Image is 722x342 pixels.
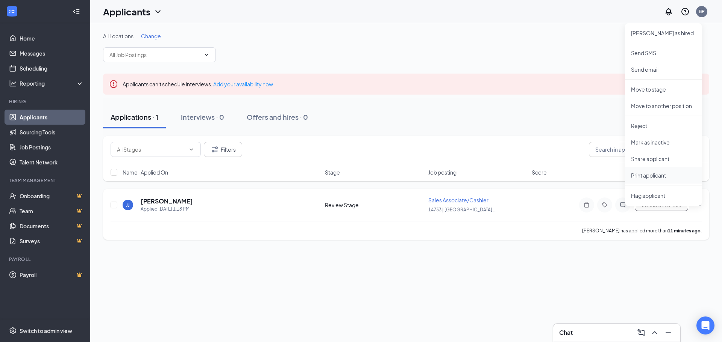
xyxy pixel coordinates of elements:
[428,197,488,203] span: Sales Associate/Cashier
[20,155,84,170] a: Talent Network
[618,202,627,208] svg: ActiveChat
[637,328,646,337] svg: ComposeMessage
[699,8,705,15] div: BP
[188,146,194,152] svg: ChevronDown
[668,228,701,234] b: 11 minutes ago
[20,80,84,87] div: Reporting
[20,31,84,46] a: Home
[325,201,424,209] div: Review Stage
[123,169,168,176] span: Name · Applied On
[649,327,661,339] button: ChevronUp
[141,205,193,213] div: Applied [DATE] 1:18 PM
[20,234,84,249] a: SurveysCrown
[20,188,84,203] a: OnboardingCrown
[103,5,150,18] h1: Applicants
[600,202,609,208] svg: Tag
[126,202,130,208] div: JJ
[9,256,82,262] div: Payroll
[635,327,647,339] button: ComposeMessage
[681,7,690,16] svg: QuestionInfo
[582,202,591,208] svg: Note
[20,125,84,140] a: Sourcing Tools
[111,112,158,122] div: Applications · 1
[582,227,702,234] p: [PERSON_NAME] has applied more than .
[181,112,224,122] div: Interviews · 0
[559,328,573,337] h3: Chat
[696,316,714,334] div: Open Intercom Messenger
[20,327,72,334] div: Switch to admin view
[210,145,219,154] svg: Filter
[117,145,185,154] input: All Stages
[204,142,242,157] button: Filter Filters
[631,191,696,200] span: Flag applicant
[9,98,82,105] div: Hiring
[20,61,84,76] a: Scheduling
[662,327,674,339] button: Minimize
[20,110,84,125] a: Applicants
[8,8,16,15] svg: WorkstreamLogo
[650,328,659,337] svg: ChevronUp
[73,8,80,15] svg: Collapse
[20,140,84,155] a: Job Postings
[532,169,547,176] span: Score
[203,52,209,58] svg: ChevronDown
[664,7,673,16] svg: Notifications
[153,7,162,16] svg: ChevronDown
[141,33,161,39] span: Change
[428,169,457,176] span: Job posting
[123,81,273,87] span: Applicants can't schedule interviews.
[141,197,193,205] h5: [PERSON_NAME]
[9,327,17,334] svg: Settings
[20,267,84,282] a: PayrollCrown
[325,169,340,176] span: Stage
[9,80,17,87] svg: Analysis
[247,112,308,122] div: Offers and hires · 0
[589,142,702,157] input: Search in applications
[20,203,84,218] a: TeamCrown
[664,328,673,337] svg: Minimize
[20,46,84,61] a: Messages
[9,177,82,184] div: Team Management
[109,51,200,59] input: All Job Postings
[109,80,118,89] svg: Error
[213,81,273,87] a: Add your availability now
[20,218,84,234] a: DocumentsCrown
[428,207,496,212] span: 14733 | [GEOGRAPHIC_DATA] ...
[103,33,133,39] span: All Locations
